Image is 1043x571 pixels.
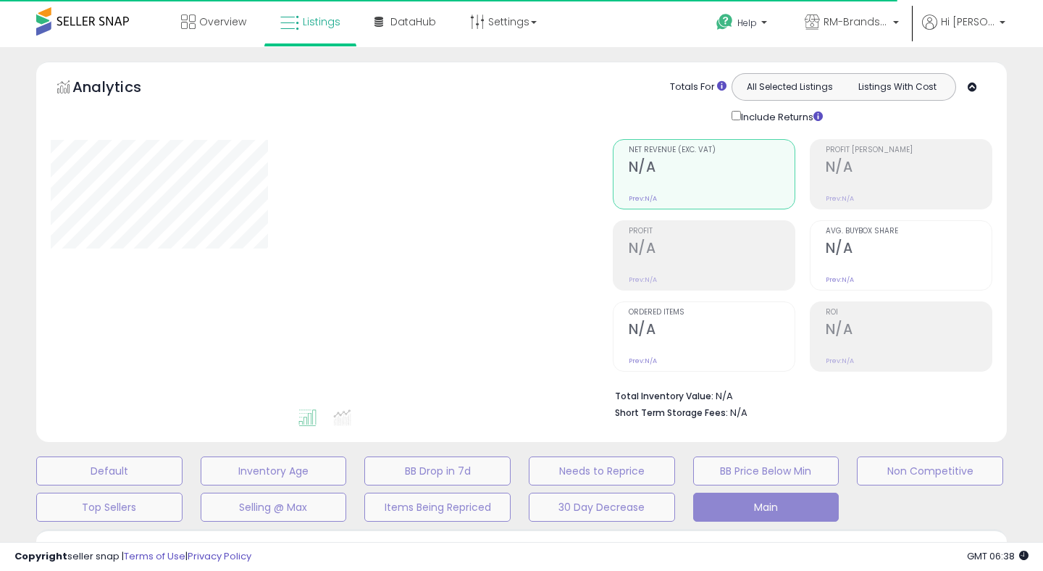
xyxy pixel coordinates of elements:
a: Hi [PERSON_NAME] [922,14,1005,47]
h2: N/A [826,321,992,341]
button: 30 Day Decrease [529,493,675,522]
button: Non Competitive [857,457,1003,485]
button: Top Sellers [36,493,183,522]
span: Ordered Items [629,309,795,317]
h2: N/A [629,159,795,178]
li: N/A [615,386,981,404]
small: Prev: N/A [826,194,854,203]
button: Selling @ Max [201,493,347,522]
button: Listings With Cost [843,78,951,96]
span: Hi [PERSON_NAME] [941,14,995,29]
span: Overview [199,14,246,29]
button: Default [36,457,183,485]
div: Include Returns [721,108,840,125]
i: Get Help [716,13,734,31]
div: seller snap | | [14,550,251,564]
small: Prev: N/A [629,194,657,203]
button: Main [693,493,839,522]
small: Prev: N/A [629,275,657,284]
button: All Selected Listings [736,78,844,96]
small: Prev: N/A [629,357,657,365]
span: ROI [826,309,992,317]
a: Help [705,2,782,47]
button: BB Drop in 7d [364,457,511,485]
span: N/A [730,406,747,420]
h2: N/A [629,240,795,259]
span: Net Revenue (Exc. VAT) [629,146,795,154]
b: Total Inventory Value: [615,390,713,402]
button: BB Price Below Min [693,457,839,485]
div: Totals For [670,80,726,94]
span: Profit [629,228,795,236]
span: DataHub [390,14,436,29]
span: RM-Brands (DE) [824,14,889,29]
span: Help [737,17,757,29]
b: Short Term Storage Fees: [615,407,728,419]
small: Prev: N/A [826,275,854,284]
small: Prev: N/A [826,357,854,365]
h2: N/A [826,240,992,259]
strong: Copyright [14,549,67,563]
button: Items Being Repriced [364,493,511,522]
h5: Analytics [72,77,169,101]
span: Profit [PERSON_NAME] [826,146,992,154]
button: Needs to Reprice [529,457,675,485]
button: Inventory Age [201,457,347,485]
span: Avg. Buybox Share [826,228,992,236]
h2: N/A [826,159,992,178]
h2: N/A [629,321,795,341]
span: Listings [303,14,340,29]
